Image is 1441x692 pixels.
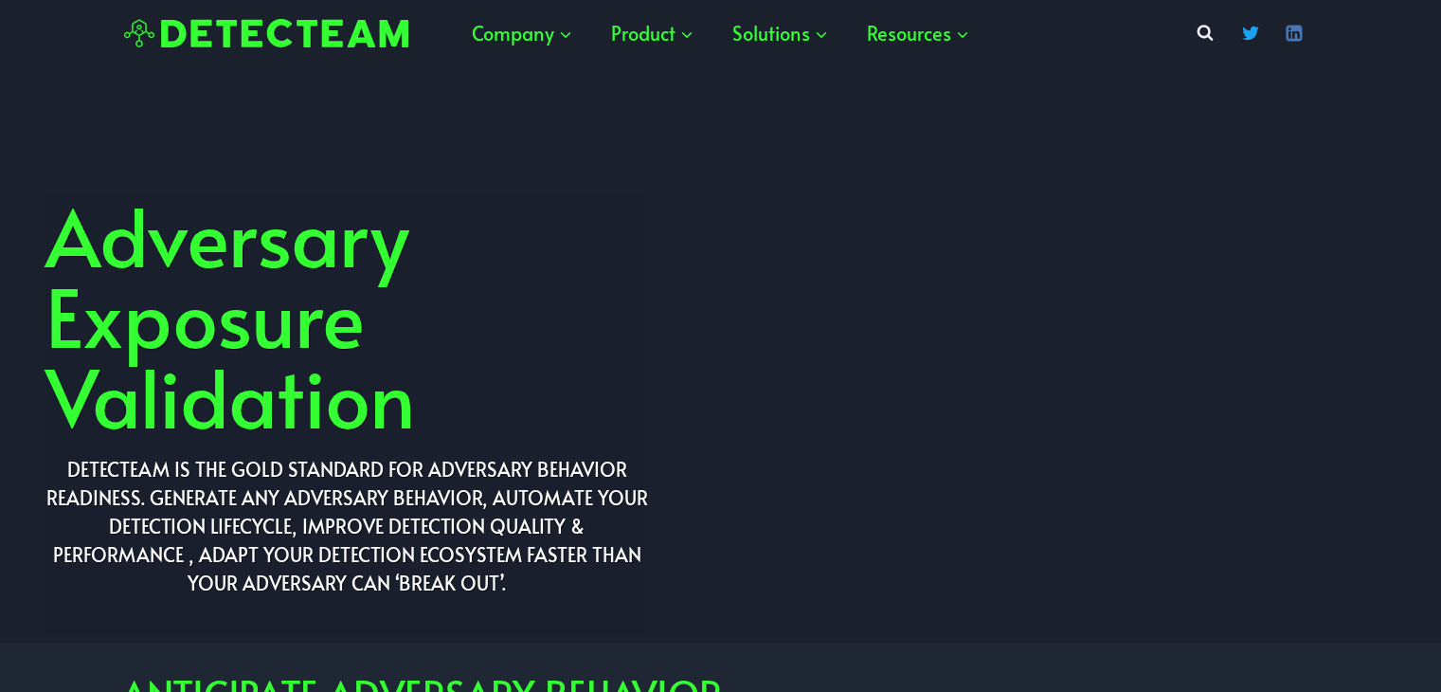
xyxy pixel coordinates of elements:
[1188,16,1222,50] button: View Search Form
[611,16,694,50] span: Product
[867,16,970,50] span: Resources
[848,5,989,62] a: Resources
[45,194,649,436] h1: Adversary Exposure Validation
[453,5,592,62] a: Company
[124,19,408,48] img: Detecteam
[472,16,573,50] span: Company
[713,5,848,62] a: Solutions
[1232,14,1270,52] a: Twitter
[1275,14,1313,52] a: Linkedin
[592,5,713,62] a: Product
[453,5,989,62] nav: Primary
[45,455,649,597] h2: Detecteam IS THE GOLD STANDARD FOR ADVERSARY BEHAVIOR READINESS. GENERATE ANY Adversary BEHAVIOR,...
[732,16,829,50] span: Solutions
